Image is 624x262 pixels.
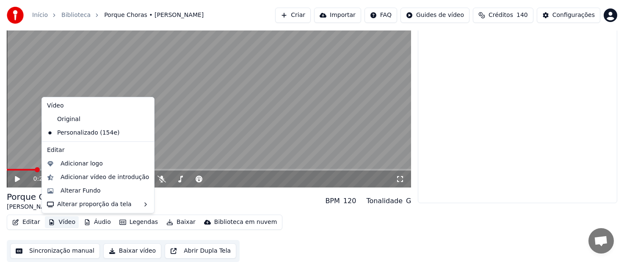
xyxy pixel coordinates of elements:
div: Adicionar vídeo de introdução [61,173,149,182]
div: [PERSON_NAME] [7,203,68,211]
img: youka [7,7,24,24]
div: Tonalidade [366,196,403,206]
button: Abrir Dupla Tela [165,243,236,259]
button: Criar [275,8,311,23]
div: / [33,175,54,183]
div: Alterar Fundo [61,187,101,195]
span: 140 [516,11,528,19]
button: Editar [9,216,43,228]
button: Sincronização manual [10,243,100,259]
button: FAQ [364,8,397,23]
div: 120 [343,196,356,206]
div: G [406,196,411,206]
button: Vídeo [45,216,79,228]
div: Porque Choras [7,191,68,203]
nav: breadcrumb [32,11,204,19]
div: Biblioteca em nuvem [214,218,277,226]
button: Créditos140 [473,8,533,23]
div: Bate-papo aberto [588,228,614,254]
span: Porque Choras • [PERSON_NAME] [104,11,204,19]
button: Guides de vídeo [400,8,469,23]
button: Importar [314,8,361,23]
button: Legendas [116,216,161,228]
div: Original [44,113,140,126]
div: Vídeo [44,99,152,113]
a: Biblioteca [61,11,91,19]
div: BPM [325,196,340,206]
div: Adicionar logo [61,160,103,168]
a: Início [32,11,48,19]
button: Configurações [537,8,600,23]
div: Personalizado (154e) [44,126,140,140]
span: Créditos [489,11,513,19]
button: Áudio [80,216,114,228]
div: Editar [44,143,152,157]
div: Configurações [552,11,595,19]
button: Baixar vídeo [103,243,161,259]
div: Alterar proporção da tela [44,198,152,211]
span: 0:27 [33,175,47,183]
button: Baixar [163,216,199,228]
